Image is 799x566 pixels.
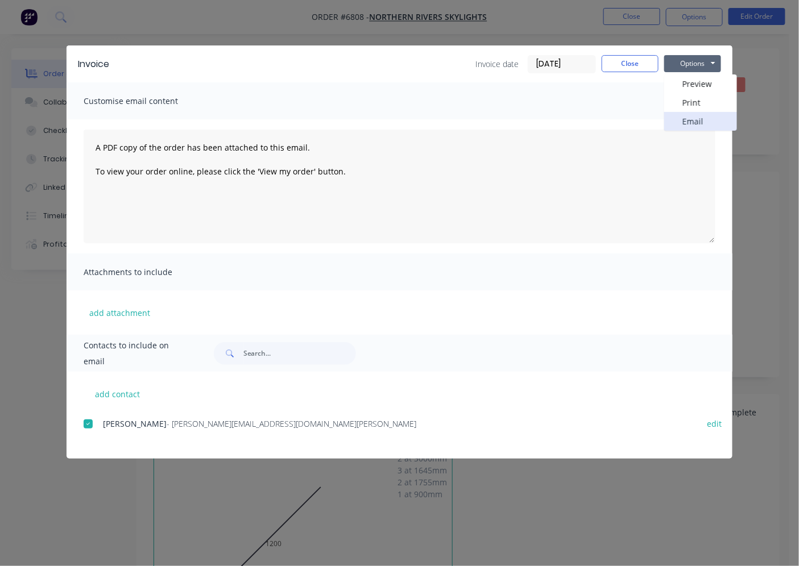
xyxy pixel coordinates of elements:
button: add attachment [84,304,156,321]
textarea: A PDF copy of the order has been attached to this email. To view your order online, please click ... [84,130,715,243]
span: [PERSON_NAME] [103,418,167,429]
button: Options [664,55,721,72]
button: Email [664,112,737,131]
span: Invoice date [475,58,519,70]
button: add contact [84,385,152,402]
button: Close [602,55,659,72]
span: Customise email content [84,93,209,109]
input: Search... [243,342,356,365]
span: Attachments to include [84,264,209,280]
span: - [PERSON_NAME][EMAIL_ADDRESS][DOMAIN_NAME][PERSON_NAME] [167,418,416,429]
button: Print [664,93,737,112]
span: Contacts to include on email [84,338,185,369]
div: Invoice [78,57,109,71]
button: Preview [664,74,737,93]
button: edit [701,416,729,431]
